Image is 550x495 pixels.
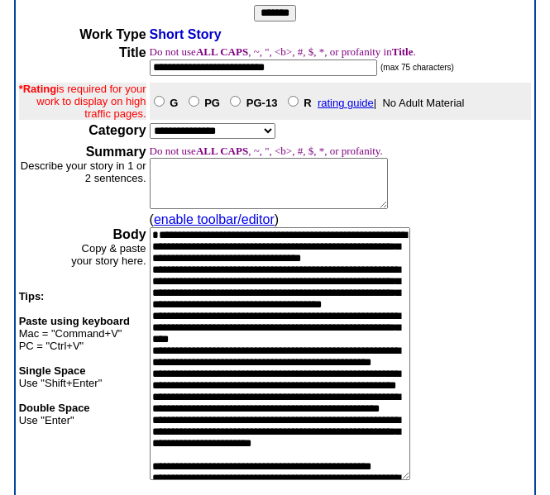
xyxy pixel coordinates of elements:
font: Do not use , ~, ", <b>, #, $, *, or profanity in . [150,45,416,58]
span: Short Story [150,27,222,41]
b: ALL CAPS [196,45,248,58]
font: | No Adult Material [150,97,465,109]
b: Work Type [79,27,146,41]
b: Title [392,45,414,58]
b: ALL CAPS [196,145,248,157]
p: Mac = "Command+V" PC = "Ctrl+V" [19,290,146,439]
b: Double Space [19,402,90,414]
b: *Rating [19,83,57,95]
b: PG [204,97,220,109]
b: Body [113,227,146,241]
a: rating guide [318,97,374,109]
td: ( ) [150,212,532,495]
font: (max 75 characters) [380,63,454,72]
b: Single Space [19,364,86,377]
b: Summary [86,145,146,159]
b: Paste using keyboard [19,315,130,327]
font: Do not use , ~, ", <b>, #, $, *, or profanity. [150,145,383,157]
b: Tips: [19,290,45,302]
font: Use "Shift+Enter" Use "Enter" [19,364,103,426]
b: R [304,97,311,109]
font: Copy & paste your story here. [19,242,146,439]
font: is required for your work to display on high traffic pages. [19,83,146,120]
b: Title [119,45,146,59]
b: PG-13 [246,97,278,109]
a: enable toolbar/editor [154,212,275,226]
b: Category [88,123,146,137]
font: Describe your story in 1 or 2 sentences. [21,159,146,184]
b: G [170,97,178,109]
